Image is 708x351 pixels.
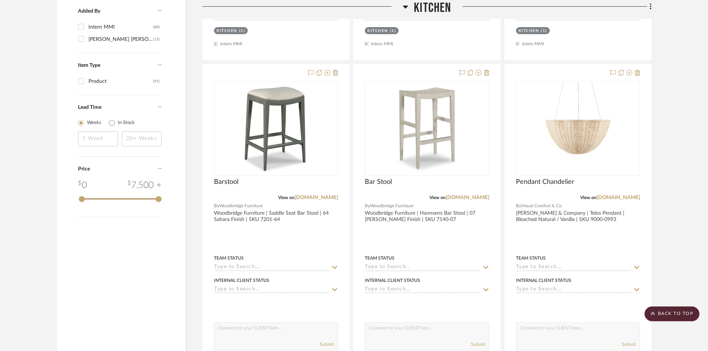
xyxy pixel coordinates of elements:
[230,82,322,175] img: Barstool
[122,131,162,146] input: 20+ Weeks
[365,255,394,261] div: Team Status
[214,178,238,186] span: Barstool
[88,33,153,45] div: [PERSON_NAME] [PERSON_NAME]
[429,195,446,200] span: View on
[320,341,334,348] button: Submit
[516,202,521,209] span: By
[516,264,631,271] input: Type to Search…
[87,119,101,127] label: Weeks
[127,179,162,192] div: 7,500 +
[88,21,153,33] div: Intern MMI
[153,21,160,33] div: (80)
[516,286,631,293] input: Type to Search…
[541,28,547,34] div: (1)
[622,341,636,348] button: Submit
[214,286,329,293] input: Type to Search…
[597,195,640,200] a: [DOMAIN_NAME]
[521,202,563,209] span: Visual Comfort & Co.
[78,166,90,172] span: Price
[471,341,485,348] button: Submit
[78,131,118,146] input: 1 Week
[580,195,597,200] span: View on
[365,82,488,175] div: 0
[214,264,329,271] input: Type to Search…
[516,277,571,284] div: Internal Client Status
[380,82,473,175] img: Bar Stool
[118,119,135,127] label: In Stock
[214,202,219,209] span: By
[217,28,237,34] div: Kitchen
[295,195,338,200] a: [DOMAIN_NAME]
[644,306,699,321] scroll-to-top-button: BACK TO TOP
[78,179,87,192] div: 0
[446,195,489,200] a: [DOMAIN_NAME]
[541,82,615,175] img: Pendant Chandelier
[365,264,480,271] input: Type to Search…
[516,178,574,186] span: Pendant Chandelier
[367,28,388,34] div: Kitchen
[370,202,413,209] span: Woodbridge Furniture
[278,195,295,200] span: View on
[239,28,246,34] div: (1)
[88,75,153,87] div: Product
[78,105,101,110] span: Lead Time
[78,9,100,14] span: Added By
[365,286,480,293] input: Type to Search…
[214,255,244,261] div: Team Status
[219,202,263,209] span: Woodbridge Furniture
[365,178,392,186] span: Bar Stool
[519,28,539,34] div: Kitchen
[214,277,269,284] div: Internal Client Status
[78,63,100,68] span: Item Type
[153,33,160,45] div: (15)
[516,255,546,261] div: Team Status
[365,202,370,209] span: By
[365,277,420,284] div: Internal Client Status
[390,28,396,34] div: (1)
[153,75,160,87] div: (95)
